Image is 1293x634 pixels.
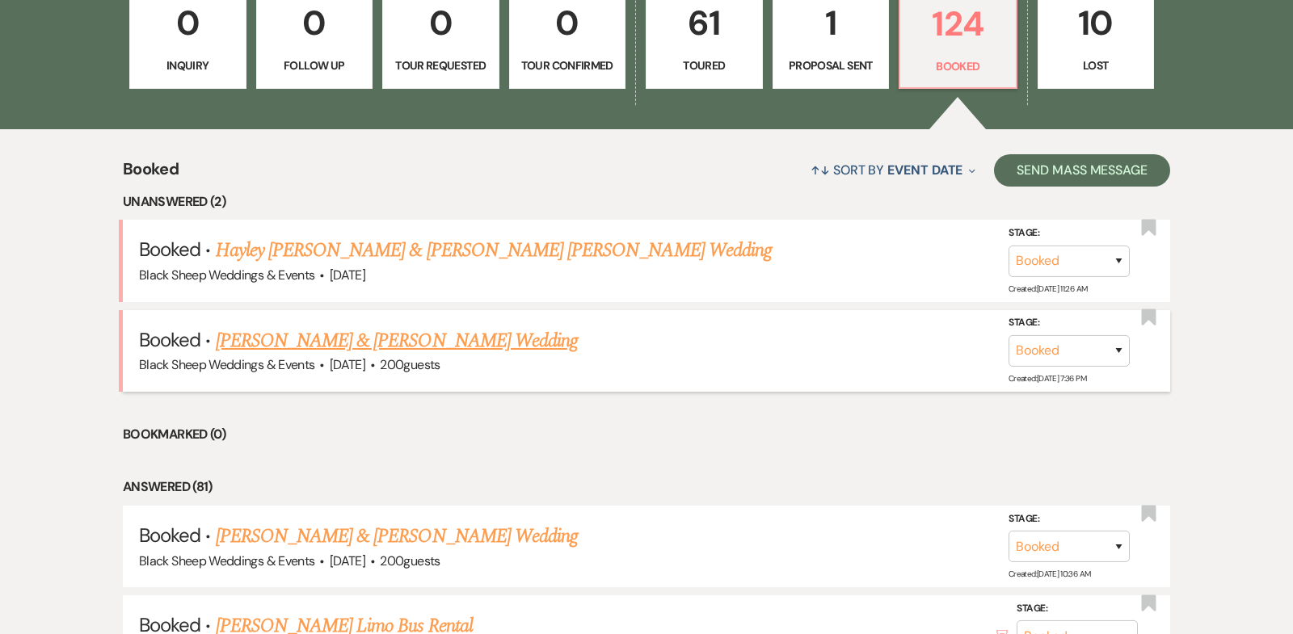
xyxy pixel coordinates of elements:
span: 200 guests [380,552,440,569]
span: Event Date [887,162,962,178]
li: Unanswered (2) [123,191,1170,212]
span: Created: [DATE] 11:26 AM [1009,283,1087,293]
label: Stage: [1017,600,1138,618]
p: Toured [656,57,752,74]
span: ↑↓ [811,162,830,178]
label: Stage: [1009,314,1130,332]
label: Stage: [1009,510,1130,527]
p: Proposal Sent [783,57,879,74]
button: Sort By Event Date [804,149,982,191]
span: [DATE] [330,356,365,373]
span: Booked [139,523,200,548]
li: Bookmarked (0) [123,424,1170,445]
span: Black Sheep Weddings & Events [139,552,314,569]
p: Tour Confirmed [520,57,616,74]
p: Booked [910,57,1006,75]
li: Answered (81) [123,477,1170,498]
span: Black Sheep Weddings & Events [139,356,314,373]
a: [PERSON_NAME] & [PERSON_NAME] Wedding [216,522,578,551]
button: Send Mass Message [994,154,1170,187]
p: Lost [1048,57,1144,74]
span: Booked [123,157,179,191]
p: Follow Up [267,57,363,74]
a: Hayley [PERSON_NAME] & [PERSON_NAME] [PERSON_NAME] Wedding [216,236,772,265]
span: Created: [DATE] 7:36 PM [1009,373,1086,384]
p: Tour Requested [393,57,489,74]
span: Booked [139,237,200,262]
a: [PERSON_NAME] & [PERSON_NAME] Wedding [216,326,578,355]
span: [DATE] [330,267,365,283]
label: Stage: [1009,225,1130,242]
span: Black Sheep Weddings & Events [139,267,314,283]
span: Created: [DATE] 10:36 AM [1009,569,1090,579]
span: 200 guests [380,356,440,373]
span: [DATE] [330,552,365,569]
span: Booked [139,327,200,352]
p: Inquiry [140,57,236,74]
